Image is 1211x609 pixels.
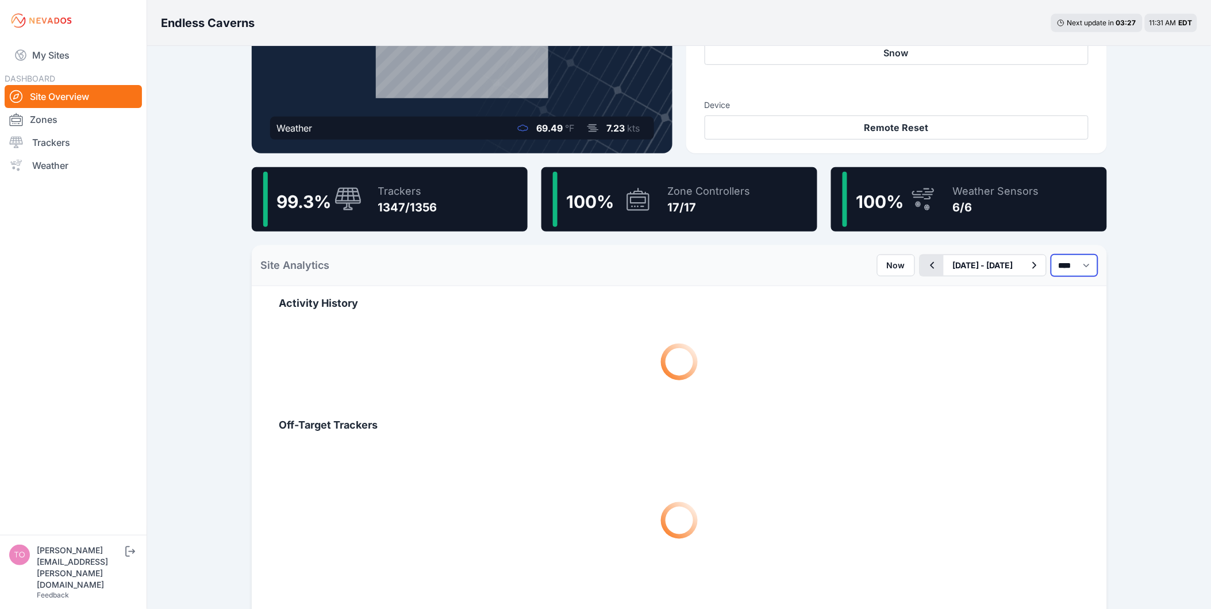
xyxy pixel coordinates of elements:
[161,8,255,38] nav: Breadcrumb
[5,154,142,177] a: Weather
[705,115,1089,140] button: Remote Reset
[279,295,1079,311] h2: Activity History
[856,191,904,212] span: 100 %
[161,15,255,31] h3: Endless Caverns
[1150,18,1177,27] span: 11:31 AM
[541,167,817,232] a: 100%Zone Controllers17/17
[5,41,142,69] a: My Sites
[252,167,528,232] a: 99.3%Trackers1347/1356
[37,591,69,599] a: Feedback
[567,191,614,212] span: 100 %
[261,257,330,273] h2: Site Analytics
[628,122,640,134] span: kts
[1179,18,1193,27] span: EDT
[277,191,332,212] span: 99.3 %
[953,199,1039,215] div: 6/6
[566,122,575,134] span: °F
[9,545,30,565] img: tomasz.barcz@energix-group.com
[37,545,123,591] div: [PERSON_NAME][EMAIL_ADDRESS][PERSON_NAME][DOMAIN_NAME]
[279,417,1079,433] h2: Off-Target Trackers
[1067,18,1114,27] span: Next update in
[537,122,563,134] span: 69.49
[378,199,437,215] div: 1347/1356
[705,41,1089,65] button: Snow
[9,11,74,30] img: Nevados
[378,183,437,199] div: Trackers
[277,121,313,135] div: Weather
[1116,18,1137,28] div: 03 : 27
[944,255,1022,276] button: [DATE] - [DATE]
[5,85,142,108] a: Site Overview
[953,183,1039,199] div: Weather Sensors
[877,255,915,276] button: Now
[705,99,1089,111] h3: Device
[668,183,751,199] div: Zone Controllers
[668,199,751,215] div: 17/17
[607,122,625,134] span: 7.23
[5,74,55,83] span: DASHBOARD
[831,167,1107,232] a: 100%Weather Sensors6/6
[5,108,142,131] a: Zones
[5,131,142,154] a: Trackers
